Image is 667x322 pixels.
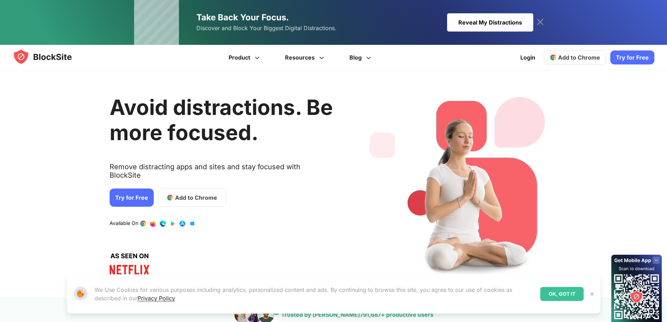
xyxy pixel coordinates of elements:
[175,193,217,202] span: Add to Chrome
[588,289,597,299] button: Close
[110,220,138,227] text: Available On
[13,48,85,65] img: blocksite-icon.5d769676.svg
[550,54,557,61] img: chrome-icon.svg
[589,291,595,297] img: Close
[516,49,540,66] a: Login
[558,54,600,61] span: Add to Chrome
[544,50,606,65] a: Add to Chrome
[110,95,333,145] h1: Avoid distractions. Be more focused.
[273,45,338,70] a: Resources
[338,45,385,70] a: Blog
[447,13,533,32] div: Reveal My Distractions
[610,50,654,64] a: Try for Free
[158,189,226,207] a: Add to Chrome
[196,12,289,22] span: Take Back Your Focus.
[110,163,333,185] text: Remove distracting apps and sites and stay focused with BlockSite
[196,23,336,33] span: Discover and Block Your Biggest Digital Distractions.
[540,287,584,301] div: OK, GOT IT
[95,286,535,302] p: We Use Cookies for various purposes including analytics, personalized content and ads. By continu...
[138,295,175,302] a: Privacy Policy
[217,45,273,70] a: Product
[110,189,154,207] a: Try for Free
